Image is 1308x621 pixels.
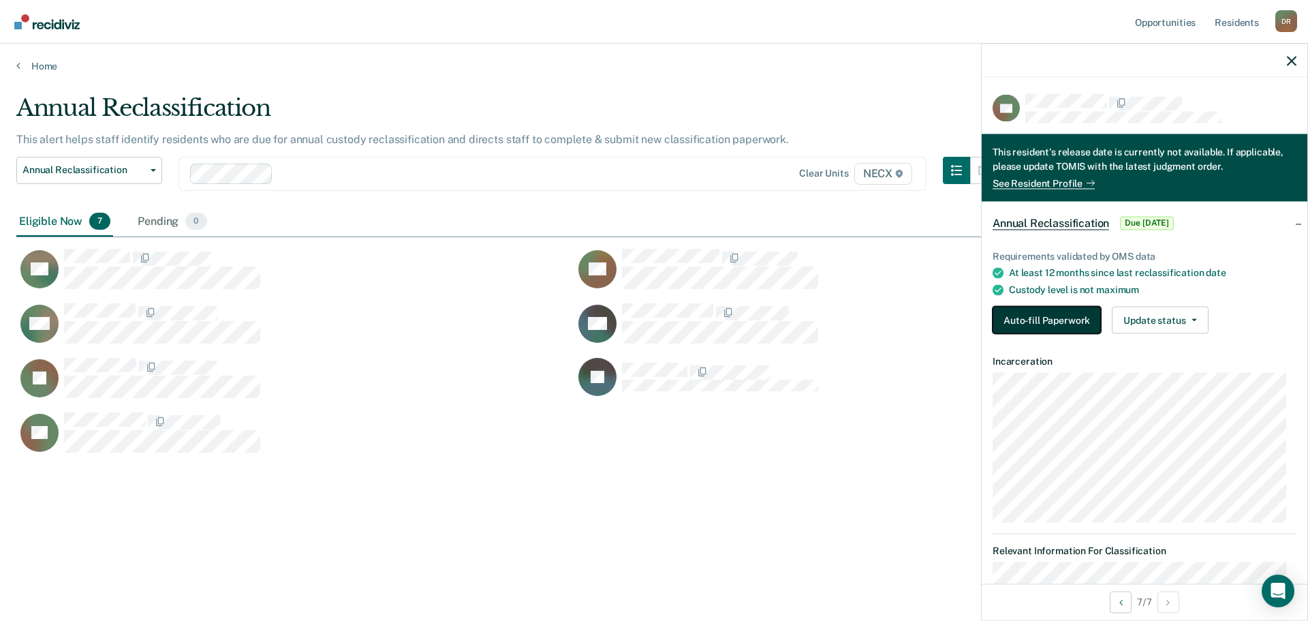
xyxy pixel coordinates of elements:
[16,303,574,357] div: CaseloadOpportunityCell-00309965
[574,248,1132,303] div: CaseloadOpportunityCell-00512405
[1275,10,1297,32] button: Profile dropdown button
[993,177,1095,189] a: See Resident Profile
[16,207,113,237] div: Eligible Now
[89,213,110,230] span: 7
[185,213,206,230] span: 0
[14,14,80,29] img: Recidiviz
[993,356,1296,367] dt: Incarceration
[993,250,1296,262] div: Requirements validated by OMS data
[1112,307,1208,334] button: Update status
[1262,575,1294,607] div: Open Intercom Messenger
[16,60,1292,72] a: Home
[1275,10,1297,32] div: D R
[982,584,1307,620] div: 7 / 7
[993,307,1106,334] a: Navigate to form link
[574,303,1132,357] div: CaseloadOpportunityCell-00156731
[1110,591,1132,613] button: Previous Opportunity
[982,201,1307,245] div: Annual ReclassificationDue [DATE]
[993,545,1296,557] dt: Relevant Information For Classification
[993,216,1109,230] span: Annual Reclassification
[16,248,574,303] div: CaseloadOpportunityCell-00235639
[16,357,574,412] div: CaseloadOpportunityCell-00395900
[854,163,912,185] span: NECX
[16,94,997,133] div: Annual Reclassification
[1096,284,1139,295] span: maximum
[1009,267,1296,279] div: At least 12 months since last reclassification
[135,207,209,237] div: Pending
[799,168,849,179] div: Clear units
[993,145,1296,176] div: This resident's release date is currently not available. If applicable, please update TOMIS with ...
[16,412,574,466] div: CaseloadOpportunityCell-00214152
[1206,267,1226,278] span: date
[574,357,1132,412] div: CaseloadOpportunityCell-00556859
[1009,284,1296,296] div: Custody level is not
[993,307,1101,334] button: Auto-fill Paperwork
[1120,216,1174,230] span: Due [DATE]
[1157,591,1179,613] button: Next Opportunity
[22,164,145,176] span: Annual Reclassification
[16,133,789,146] p: This alert helps staff identify residents who are due for annual custody reclassification and dir...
